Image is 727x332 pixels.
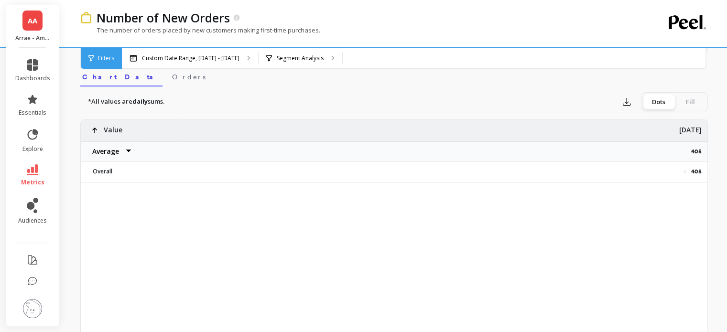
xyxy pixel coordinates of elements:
strong: daily [132,97,148,106]
p: Custom Date Range, [DATE] - [DATE] [142,54,239,62]
p: Segment Analysis [277,54,324,62]
span: Chart Data [82,72,161,82]
p: [DATE] [679,119,702,135]
p: Overall [87,168,171,175]
img: header icon [80,12,92,24]
span: audiences [18,217,47,225]
p: 405 [691,168,702,175]
span: Orders [172,72,206,82]
span: AA [28,15,37,26]
nav: Tabs [80,64,708,86]
p: Number of New Orders [97,10,230,26]
p: Arrae - Amazon [15,34,50,42]
span: explore [22,145,43,153]
div: Fill [674,94,706,109]
p: *All values are sums. [88,97,164,107]
span: dashboards [15,75,50,82]
span: Filters [98,54,114,62]
p: The number of orders placed by new customers making first-time purchases. [80,26,320,34]
span: metrics [21,179,44,186]
img: profile picture [23,299,42,318]
p: Value [104,119,122,135]
span: essentials [19,109,46,117]
p: 405 [691,148,707,155]
div: Dots [643,94,674,109]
